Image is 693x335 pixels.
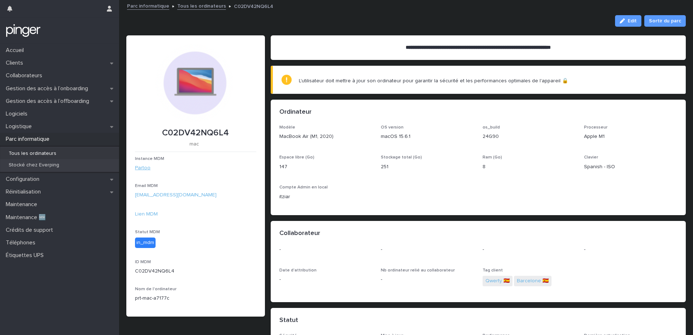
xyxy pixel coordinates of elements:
[3,85,94,92] p: Gestion des accès à l’onboarding
[279,193,372,201] p: itziar
[279,246,372,253] p: -
[6,23,41,38] img: mTgBEunGTSyRkCgitkcU
[135,141,253,147] p: mac
[127,1,169,10] a: Parc informatique
[3,123,38,130] p: Logistique
[649,17,681,25] span: Sortir du parc
[381,246,474,253] p: -
[135,157,164,161] span: Instance MDM
[279,230,320,238] h2: Collaborateur
[381,155,422,160] span: Stockage total (Go)
[615,15,641,27] button: Edit
[279,317,298,325] h2: Statut
[279,185,328,190] span: Compte Admin en local
[279,276,372,283] p: -
[135,238,156,248] div: in_mdm
[483,125,500,130] span: os_build
[279,155,314,160] span: Espace libre (Go)
[3,110,33,117] p: Logiciels
[381,276,474,283] p: -
[279,108,311,116] h2: Ordinateur
[483,163,576,171] p: 8
[584,133,677,140] p: Apple M1
[135,260,151,264] span: ID MDM
[381,125,404,130] span: OS version
[381,133,474,140] p: macOS 15.6.1
[644,15,686,27] button: Sortir du parc
[3,151,62,157] p: Tous les ordinateurs
[381,163,474,171] p: 251
[135,128,256,138] p: C02DV42NQ6L4
[3,162,65,168] p: Stocké chez Everping
[3,47,30,54] p: Accueil
[135,164,151,172] a: Partoo
[135,295,256,302] p: prt-mac-a7177c
[135,267,256,275] p: C02DV42NQ6L4
[279,125,295,130] span: Modèle
[279,133,372,140] p: MacBook Air (M1, 2020)
[3,214,52,221] p: Maintenance 🆕
[3,60,29,66] p: Clients
[3,72,48,79] p: Collaborateurs
[135,230,160,234] span: Statut MDM
[483,268,503,273] span: Tag client
[299,78,568,84] p: L'utilisateur doit mettre à jour son ordinateur pour garantir la sécurité et les performances opt...
[483,246,576,253] p: -
[3,201,43,208] p: Maintenance
[3,227,59,234] p: Crédits de support
[3,239,41,246] p: Téléphones
[3,136,55,143] p: Parc informatique
[381,268,455,273] span: Nb ordinateur relié au collaborateur
[135,212,158,217] a: Lien MDM
[279,268,317,273] span: Date d'attribution
[135,287,176,291] span: Nom de l'ordinateur
[584,163,677,171] p: Spanish - ISO
[234,2,273,10] p: C02DV42NQ6L4
[485,277,510,285] a: Qwerty 🇪🇸
[279,163,372,171] p: 147
[584,155,598,160] span: Clavier
[135,192,217,197] a: [EMAIL_ADDRESS][DOMAIN_NAME]
[584,125,607,130] span: Processeur
[3,176,45,183] p: Configuration
[584,246,677,253] p: -
[3,98,95,105] p: Gestion des accès à l’offboarding
[483,133,576,140] p: 24G90
[517,277,549,285] a: Barcelone 🇪🇸
[3,188,47,195] p: Réinitialisation
[628,18,637,23] span: Edit
[483,155,502,160] span: Ram (Go)
[135,184,158,188] span: Email MDM
[177,1,226,10] a: Tous les ordinateurs
[3,252,49,259] p: Étiquettes UPS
